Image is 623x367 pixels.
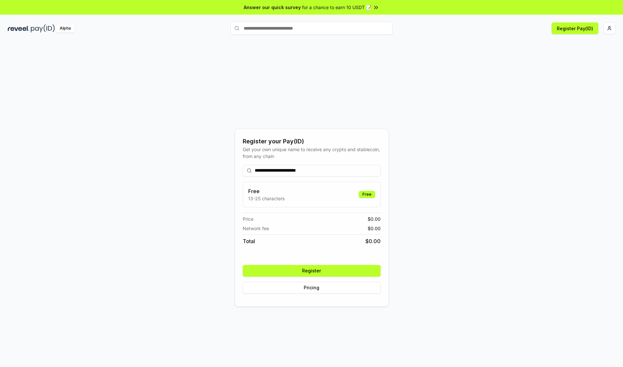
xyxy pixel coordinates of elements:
[365,237,381,245] span: $ 0.00
[56,24,74,33] div: Alpha
[243,282,381,294] button: Pricing
[8,24,30,33] img: reveel_dark
[302,4,372,11] span: for a chance to earn 10 USDT 📝
[243,216,253,222] span: Price
[243,265,381,277] button: Register
[31,24,55,33] img: pay_id
[368,225,381,232] span: $ 0.00
[248,195,285,202] p: 13-25 characters
[244,4,301,11] span: Answer our quick survey
[243,146,381,160] div: Get your own unique name to receive any crypto and stablecoin, from any chain
[359,191,375,198] div: Free
[243,225,269,232] span: Network fee
[243,237,255,245] span: Total
[248,187,285,195] h3: Free
[552,22,598,34] button: Register Pay(ID)
[243,137,381,146] div: Register your Pay(ID)
[368,216,381,222] span: $ 0.00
